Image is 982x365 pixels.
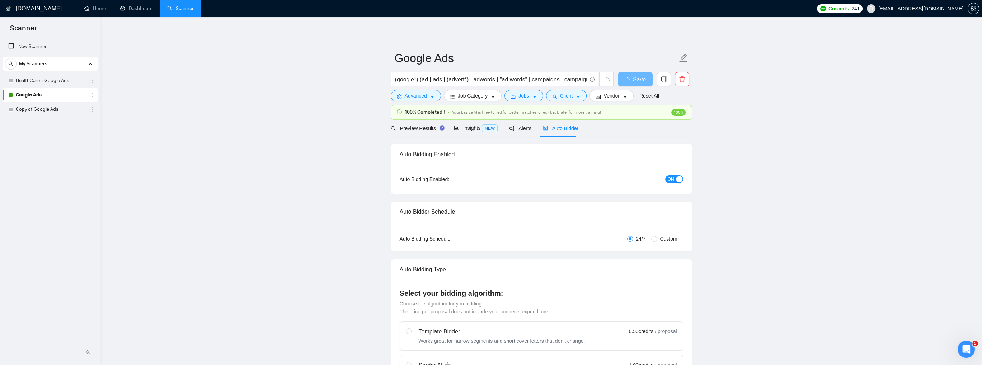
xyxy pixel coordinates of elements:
[120,5,153,11] a: dashboardDashboard
[430,94,435,99] span: caret-down
[419,337,585,345] div: Works great for narrow segments and short cover letters that don't change.
[828,5,850,13] span: Connects:
[16,88,84,102] a: Google Ads
[679,53,688,63] span: edit
[400,202,683,222] div: Auto Bidder Schedule
[657,72,671,86] button: copy
[624,77,633,83] span: loading
[629,327,653,335] span: 0.50 credits
[546,90,587,101] button: userClientcaret-down
[391,126,396,131] span: search
[400,301,550,314] span: Choose the algorithm for you bidding. The price per proposal does not include your connects expen...
[575,94,581,99] span: caret-down
[603,77,610,84] span: loading
[458,92,488,100] span: Job Category
[968,6,979,11] a: setting
[454,125,498,131] span: Insights
[532,94,537,99] span: caret-down
[400,288,683,298] h4: Select your bidding algorithm:
[560,92,573,100] span: Client
[511,94,516,99] span: folder
[391,90,441,101] button: settingAdvancedcaret-down
[618,72,653,86] button: Save
[622,94,628,99] span: caret-down
[869,6,874,11] span: user
[88,78,94,84] span: holder
[590,77,595,82] span: info-circle
[968,6,979,11] span: setting
[490,94,495,99] span: caret-down
[19,57,47,71] span: My Scanners
[820,6,826,11] img: upwork-logo.png
[675,72,689,86] button: delete
[3,39,98,54] li: New Scanner
[657,235,680,243] span: Custom
[596,94,601,99] span: idcard
[482,124,498,132] span: NEW
[851,5,859,13] span: 241
[668,175,674,183] span: ON
[671,109,686,116] span: 100%
[4,23,43,38] span: Scanner
[391,125,442,131] span: Preview Results
[439,125,445,131] div: Tooltip anchor
[509,125,531,131] span: Alerts
[16,74,84,88] a: HealthCare + Google Ads
[518,92,529,100] span: Jobs
[405,108,445,116] span: 100% Completed !
[8,39,92,54] a: New Scanner
[958,341,975,358] iframe: Intercom live chat
[6,3,11,15] img: logo
[400,259,683,280] div: Auto Bidding Type
[968,3,979,14] button: setting
[400,235,494,243] div: Auto Bidding Schedule:
[167,5,194,11] a: searchScanner
[397,94,402,99] span: setting
[552,94,557,99] span: user
[639,92,659,100] a: Reset All
[452,110,601,115] span: Your Laziza AI is fine-tuned for better matches, check back later for more training!
[5,61,16,66] span: search
[85,348,93,355] span: double-left
[972,341,978,346] span: 9
[450,94,455,99] span: bars
[633,235,648,243] span: 24/7
[16,102,84,117] a: Copy of Google Ads
[509,126,514,131] span: notification
[3,57,98,117] li: My Scanners
[400,175,494,183] div: Auto Bidding Enabled:
[395,75,587,84] input: Search Freelance Jobs...
[454,125,459,131] span: area-chart
[589,90,633,101] button: idcardVendorcaret-down
[504,90,543,101] button: folderJobscaret-down
[88,92,94,98] span: holder
[675,76,689,82] span: delete
[603,92,619,100] span: Vendor
[405,92,427,100] span: Advanced
[419,327,585,336] div: Template Bidder
[5,58,17,70] button: search
[657,76,671,82] span: copy
[543,126,548,131] span: robot
[444,90,502,101] button: barsJob Categorycaret-down
[397,109,402,114] span: check-circle
[543,125,578,131] span: Auto Bidder
[395,49,677,67] input: Scanner name...
[633,75,646,84] span: Save
[655,328,677,335] span: / proposal
[400,144,683,165] div: Auto Bidding Enabled
[88,106,94,112] span: holder
[84,5,106,11] a: homeHome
